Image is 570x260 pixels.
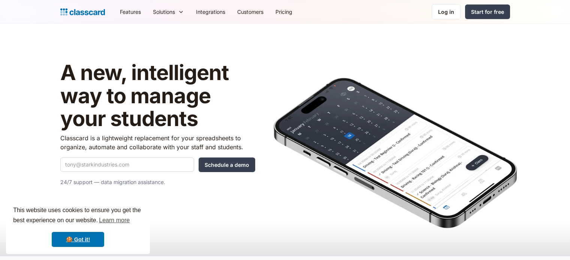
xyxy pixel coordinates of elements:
h1: A new, intelligent way to manage your students [60,61,255,131]
div: Solutions [147,3,190,20]
div: Log in [438,8,454,16]
a: Customers [231,3,269,20]
p: Classcard is a lightweight replacement for your spreadsheets to organize, automate and collaborat... [60,134,255,152]
p: 24/7 support — data migration assistance. [60,178,255,187]
input: Schedule a demo [199,157,255,172]
span: This website uses cookies to ensure you get the best experience on our website. [13,206,143,226]
div: cookieconsent [6,199,150,254]
a: Features [114,3,147,20]
a: Logo [60,7,105,17]
a: Pricing [269,3,298,20]
input: tony@starkindustries.com [60,157,194,172]
a: Integrations [190,3,231,20]
div: Start for free [471,8,504,16]
div: Solutions [153,8,175,16]
a: learn more about cookies [98,215,131,226]
a: dismiss cookie message [52,232,104,247]
a: Start for free [465,4,510,19]
a: Log in [432,4,461,19]
form: Quick Demo Form [60,157,255,172]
